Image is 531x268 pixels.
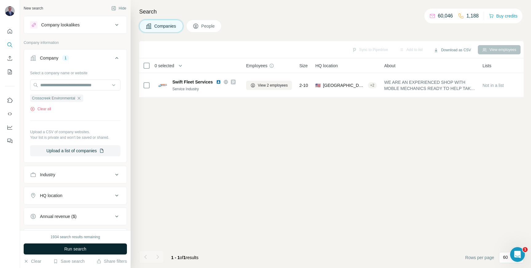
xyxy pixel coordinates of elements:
[64,246,86,252] span: Run search
[5,108,15,119] button: Use Surfe API
[201,23,215,29] span: People
[96,258,127,264] button: Share filters
[30,135,120,140] p: Your list is private and won't be saved or shared.
[40,192,62,199] div: HQ location
[40,55,58,61] div: Company
[438,12,453,20] p: 60,046
[384,79,475,91] span: WE ARE AN EXPERIENCED SHOP WITH MOBLE MECHANICS READY TO HELP TAKE CARE OF YOUR FLEET .
[24,6,43,11] div: New search
[30,106,51,112] button: Clear all
[510,247,525,262] iframe: Intercom live chat
[5,53,15,64] button: Enrich CSV
[183,255,186,260] span: 1
[41,22,80,28] div: Company lookalikes
[368,83,377,88] div: + 2
[158,80,167,90] img: Logo of Swift Fleet Services
[482,83,504,88] span: Not in a list
[465,254,494,261] span: Rows per page
[489,12,517,20] button: Buy credits
[24,209,127,224] button: Annual revenue ($)
[482,63,491,69] span: Lists
[139,7,524,16] h4: Search
[246,63,267,69] span: Employees
[24,51,127,68] button: Company1
[5,135,15,146] button: Feedback
[180,255,183,260] span: of
[315,82,321,88] span: 🇺🇸
[107,4,131,13] button: Hide
[24,188,127,203] button: HQ location
[171,255,199,260] span: results
[323,82,365,88] span: [GEOGRAPHIC_DATA], [US_STATE]
[299,63,308,69] span: Size
[466,12,479,20] p: 1,188
[24,230,127,245] button: Employees (size)
[24,167,127,182] button: Industry
[5,6,15,16] img: Avatar
[384,63,395,69] span: About
[40,213,77,219] div: Annual revenue ($)
[154,23,177,29] span: Companies
[30,145,120,156] button: Upload a list of companies
[503,254,508,260] p: 60
[32,95,75,101] span: Crosscreek Environmental
[172,86,239,92] div: Service Industry
[5,122,15,133] button: Dashboard
[523,247,528,252] span: 1
[315,63,338,69] span: HQ location
[5,39,15,50] button: Search
[216,80,221,84] img: LinkedIn logo
[155,63,174,69] span: 0 selected
[258,83,288,88] span: View 2 employees
[299,82,308,88] span: 2-10
[30,129,120,135] p: Upload a CSV of company websites.
[246,81,292,90] button: View 2 employees
[429,45,475,55] button: Download as CSV
[5,26,15,37] button: Quick start
[51,234,100,240] div: 1934 search results remaining
[24,243,127,254] button: Run search
[5,95,15,106] button: Use Surfe on LinkedIn
[171,255,180,260] span: 1 - 1
[24,17,127,32] button: Company lookalikes
[24,258,41,264] button: Clear
[30,68,120,76] div: Select a company name or website
[62,55,69,61] div: 1
[172,79,213,85] span: Swift Fleet Services
[40,172,55,178] div: Industry
[24,40,127,45] p: Company information
[5,66,15,77] button: My lists
[53,258,85,264] button: Save search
